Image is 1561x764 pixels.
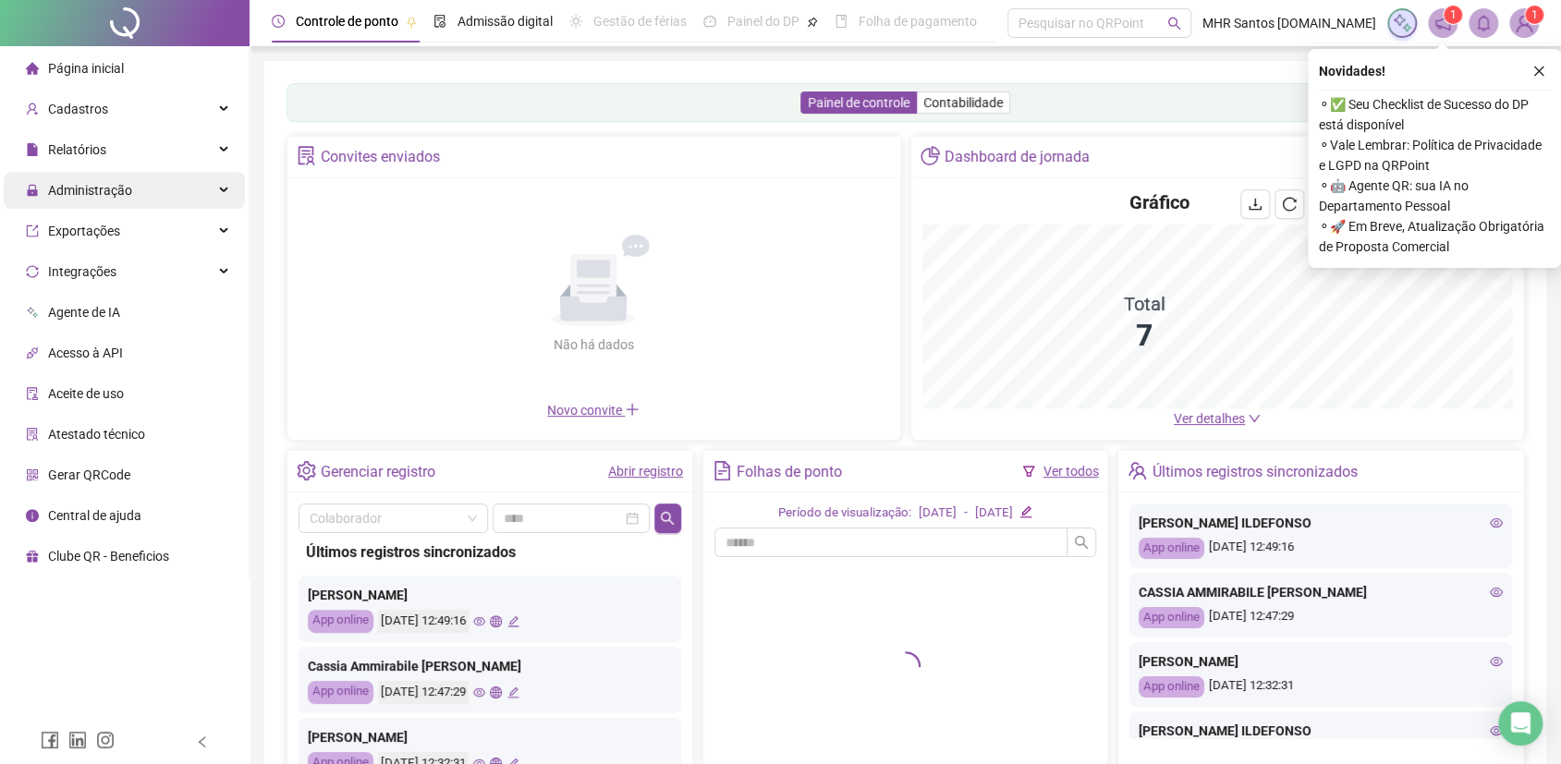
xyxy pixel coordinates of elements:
img: sparkle-icon.fc2bf0ac1784a2077858766a79e2daf3.svg [1392,13,1412,33]
span: Relatórios [48,142,106,157]
span: 1 [1531,8,1538,21]
div: Últimos registros sincronizados [306,540,674,564]
a: Abrir registro [608,464,683,479]
div: [DATE] 12:47:29 [1139,607,1503,628]
span: plus [625,402,640,417]
span: ⚬ ✅ Seu Checklist de Sucesso do DP está disponível [1319,94,1550,135]
span: lock [26,184,39,197]
div: App online [1139,607,1204,628]
span: Acesso à API [48,346,123,360]
span: facebook [41,731,59,749]
span: eye [473,686,485,698]
span: file-text [713,461,732,480]
span: book [835,15,848,28]
span: setting [297,461,316,480]
span: close [1532,65,1545,78]
span: Cadastros [48,102,108,116]
span: download [1248,197,1262,212]
span: Exportações [48,224,120,238]
sup: Atualize o seu contato no menu Meus Dados [1525,6,1543,24]
span: ⚬ Vale Lembrar: Política de Privacidade e LGPD na QRPoint [1319,135,1550,176]
span: filter [1022,465,1035,478]
div: Período de visualização: [778,503,910,523]
span: sun [569,15,582,28]
span: Atestado técnico [48,427,145,442]
span: edit [507,615,519,627]
span: pushpin [406,17,417,28]
img: 90468 [1510,9,1538,37]
span: info-circle [26,509,39,522]
div: CASSIA AMMIRABILE [PERSON_NAME] [1139,582,1503,602]
span: bell [1475,15,1492,31]
span: qrcode [26,468,39,481]
span: dashboard [703,15,716,28]
span: eye [1490,516,1503,529]
span: notification [1434,15,1451,31]
span: Gerar QRCode [48,467,130,482]
span: edit [507,686,519,698]
span: eye [1490,586,1503,599]
div: [DATE] [974,503,1012,523]
span: pie-chart [921,146,940,165]
span: eye [1490,724,1503,737]
span: Página inicial [48,61,124,76]
div: [DATE] 12:47:29 [378,681,469,704]
span: MHR Santos [DOMAIN_NAME] [1202,13,1376,33]
div: Últimos registros sincronizados [1152,455,1358,487]
span: ⚬ 🚀 Em Breve, Atualização Obrigatória de Proposta Comercial [1319,216,1550,257]
span: eye [1490,655,1503,668]
a: Ver todos [1043,464,1098,479]
span: Agente de IA [48,305,120,320]
span: file [26,143,39,156]
span: edit [1019,505,1031,517]
div: [DATE] 12:49:16 [378,610,469,633]
span: reload [1282,197,1297,212]
a: Ver detalhes down [1174,411,1261,426]
span: home [26,62,39,75]
span: Painel de controle [808,95,909,110]
div: [DATE] 12:49:16 [1139,538,1503,559]
span: file-done [433,15,446,28]
span: Folha de pagamento [859,14,977,29]
span: global [490,686,502,698]
div: [PERSON_NAME] ILDEFONSO [1139,513,1503,533]
span: user-add [26,103,39,115]
span: Novo convite [547,403,640,418]
div: App online [308,681,373,704]
div: [PERSON_NAME] [308,727,672,747]
span: Controle de ponto [296,14,398,29]
span: Admissão digital [457,14,553,29]
span: clock-circle [272,15,285,28]
span: ⚬ 🤖 Agente QR: sua IA no Departamento Pessoal [1319,176,1550,216]
span: eye [473,615,485,627]
span: pushpin [807,17,818,28]
div: Open Intercom Messenger [1498,701,1543,746]
span: down [1248,412,1261,425]
div: App online [1139,676,1204,697]
div: App online [1139,538,1204,559]
div: [PERSON_NAME] [1139,651,1503,672]
sup: 1 [1444,6,1462,24]
div: Convites enviados [321,141,440,173]
span: Painel do DP [727,14,799,29]
div: Dashboard de jornada [945,141,1090,173]
span: search [1167,17,1181,30]
div: App online [308,610,373,633]
div: [PERSON_NAME] ILDEFONSO [1139,721,1503,741]
span: global [490,615,502,627]
span: solution [297,146,316,165]
span: Aceite de uso [48,386,124,401]
div: Cassia Ammirabile [PERSON_NAME] [308,656,672,676]
span: Gestão de férias [593,14,687,29]
span: loading [891,651,921,681]
span: gift [26,550,39,563]
span: Administração [48,183,132,198]
div: [DATE] [918,503,956,523]
span: instagram [96,731,115,749]
span: audit [26,387,39,400]
span: left [196,735,209,748]
div: [DATE] 12:32:31 [1139,676,1503,697]
h4: Gráfico [1129,189,1189,215]
div: [PERSON_NAME] [308,585,672,605]
span: api [26,346,39,359]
